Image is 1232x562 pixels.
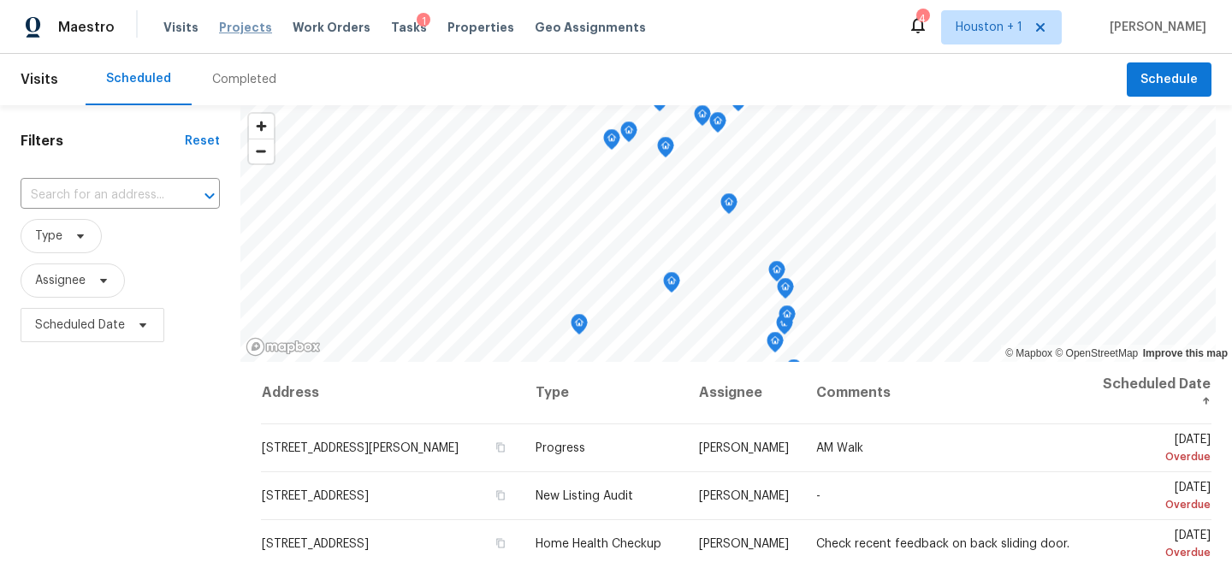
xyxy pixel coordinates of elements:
button: Zoom out [249,139,274,163]
a: Improve this map [1143,347,1228,359]
th: Assignee [685,362,803,424]
span: Houston + 1 [956,19,1022,36]
div: Overdue [1101,544,1211,561]
span: [PERSON_NAME] [699,538,789,550]
span: [STREET_ADDRESS][PERSON_NAME] [262,442,459,454]
div: Map marker [571,314,588,340]
div: Overdue [1101,496,1211,513]
a: Mapbox homepage [246,337,321,357]
div: Map marker [657,137,674,163]
div: 4 [916,10,928,27]
div: Map marker [663,272,680,299]
span: Type [35,228,62,245]
span: [PERSON_NAME] [1103,19,1206,36]
span: Home Health Checkup [536,538,661,550]
th: Scheduled Date ↑ [1087,362,1211,424]
span: [DATE] [1101,482,1211,513]
div: Map marker [777,278,794,305]
span: Visits [163,19,198,36]
span: [STREET_ADDRESS] [262,538,369,550]
canvas: Map [240,105,1216,362]
span: [STREET_ADDRESS] [262,490,369,502]
div: Map marker [785,359,803,386]
div: Map marker [767,332,784,358]
span: Projects [219,19,272,36]
span: Progress [536,442,585,454]
span: [PERSON_NAME] [699,442,789,454]
span: [DATE] [1101,529,1211,561]
span: Properties [447,19,514,36]
button: Zoom in [249,114,274,139]
span: Scheduled Date [35,316,125,334]
div: Map marker [694,105,711,132]
span: Work Orders [293,19,370,36]
button: Copy Address [493,535,508,551]
div: Map marker [779,305,796,332]
div: Overdue [1101,448,1211,465]
th: Type [522,362,685,424]
span: Tasks [391,21,427,33]
div: 1 [417,13,430,30]
span: [DATE] [1101,434,1211,465]
span: Maestro [58,19,115,36]
span: Schedule [1140,69,1198,91]
div: Map marker [776,314,793,340]
button: Copy Address [493,440,508,455]
div: Reset [185,133,220,150]
span: Geo Assignments [535,19,646,36]
th: Comments [803,362,1087,424]
h1: Filters [21,133,185,150]
div: Map marker [603,129,620,156]
button: Open [198,184,222,208]
span: [PERSON_NAME] [699,490,789,502]
span: New Listing Audit [536,490,633,502]
span: Check recent feedback on back sliding door. [816,538,1069,550]
span: - [816,490,820,502]
div: Map marker [709,112,726,139]
button: Schedule [1127,62,1211,98]
div: Map marker [620,121,637,148]
th: Address [261,362,522,424]
div: Map marker [768,261,785,287]
span: Visits [21,61,58,98]
input: Search for an address... [21,182,172,209]
div: Map marker [720,193,737,220]
button: Copy Address [493,488,508,503]
div: Scheduled [106,70,171,87]
span: AM Walk [816,442,863,454]
span: Assignee [35,272,86,289]
a: Mapbox [1005,347,1052,359]
div: Completed [212,71,276,88]
a: OpenStreetMap [1055,347,1138,359]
